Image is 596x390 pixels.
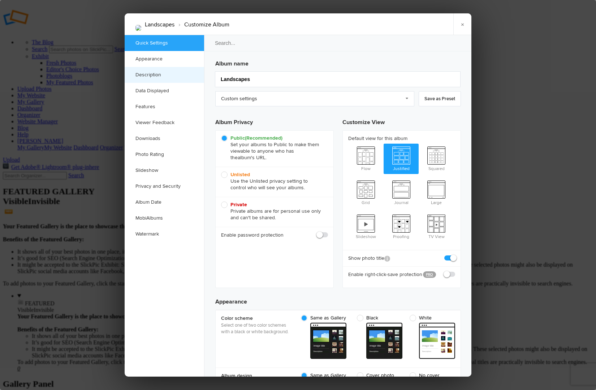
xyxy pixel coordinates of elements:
a: Downloads [125,131,204,147]
a: Quick Settings [125,35,204,51]
span: Grid [348,178,384,207]
b: Enable right-click-save protection [348,271,418,278]
a: Features [125,99,204,115]
span: Use the Unlisted privacy setting to control who will see your albums. [221,171,324,191]
a: Photo Rating [125,147,204,162]
b: Enable password protection [221,232,284,239]
p: Select one of two color schemes with a black or white background. [221,322,293,335]
a: PRO [423,271,436,278]
a: Data Displayed [125,83,204,99]
span: Large [419,178,454,207]
span: Squared [419,144,454,173]
li: Landscapes [145,18,174,31]
li: Customize Album [174,18,229,31]
h3: Appearance [215,292,461,306]
a: Slideshow [125,162,204,178]
a: Save as Preset [419,91,461,106]
h3: Album Privacy [215,112,334,130]
b: Color scheme [221,315,293,322]
span: Proofing [384,212,419,241]
a: × [453,13,471,35]
a: Album Date [125,194,204,210]
b: Public [230,135,282,141]
span: Journal [384,178,419,207]
a: Viewer Feedback [125,115,204,131]
h3: Customize View [342,112,461,130]
a: Appearance [125,51,204,67]
i: (Recommended) [245,135,282,141]
span: Private albums are for personal use only and can't be shared. [221,202,324,221]
span: Set your albums to Public to make them viewable to anyone who has the [221,135,324,161]
a: Privacy and Security [125,178,204,194]
a: Custom settings [215,91,414,106]
h3: Album name [215,56,461,68]
span: Same as Gallery [301,372,346,379]
span: White [410,315,452,321]
a: MobiAlbums [125,210,204,226]
b: Unlisted [230,171,250,178]
a: Watermark [125,226,204,242]
span: album's URL. [238,154,267,161]
span: Justified [384,144,419,173]
b: Default view for this album [348,135,455,142]
b: Show photo title [348,255,390,262]
input: Search... [204,35,472,51]
span: Black [357,315,399,321]
b: Private [230,202,247,208]
span: Cover photo [357,372,399,379]
img: 253A0302.jpg [135,25,141,31]
a: Description [125,67,204,83]
span: Same as Gallery [301,315,346,321]
span: TV View [419,212,454,241]
b: Album design [221,372,293,380]
span: No cover [410,372,452,379]
span: Flow [348,144,384,173]
span: Slideshow [348,212,384,241]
